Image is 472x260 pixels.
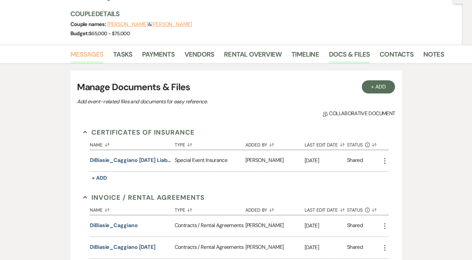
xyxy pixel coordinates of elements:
button: Status [347,137,381,150]
span: Status [347,143,363,147]
span: Status [347,208,363,212]
div: Contracts / Rental Agreements [175,237,245,258]
a: Notes [423,49,444,64]
button: Status [347,202,381,215]
h3: Manage Documents & Files [77,80,395,94]
span: Couple names: [70,21,107,28]
button: + Add [362,80,395,93]
a: Messages [70,49,104,64]
a: Docs & Files [329,49,370,64]
div: Shared [347,221,363,230]
button: DiBiasie_Caggiano [90,221,138,229]
a: Vendors [185,49,214,64]
a: Tasks [113,49,132,64]
button: Type [175,137,245,150]
span: & [107,21,192,28]
span: Collaborative document [323,110,395,117]
button: Last Edit Date [305,137,347,150]
a: Rental Overview [224,49,282,64]
button: Type [175,202,245,215]
button: Certificates of Insurance [83,127,195,137]
button: [PERSON_NAME] [107,22,148,27]
button: Name [90,202,175,215]
button: Added By [245,202,305,215]
button: Invoice / Rental Agreements [83,193,205,202]
button: [PERSON_NAME] [151,22,192,27]
div: Shared [347,243,363,252]
button: Name [90,137,175,150]
div: Shared [347,156,363,165]
div: Contracts / Rental Agreements [175,215,245,237]
p: [DATE] [305,221,347,230]
button: + Add [90,173,109,183]
p: [DATE] [305,156,347,165]
a: Timeline [291,49,319,64]
span: $65,000 - $75,000 [89,30,130,37]
span: Budget: [70,30,89,37]
h3: Couple Details [70,9,439,18]
button: DiBiasie_Caggiano [DATE] [90,243,156,251]
p: [DATE] [305,243,347,252]
button: Last Edit Date [305,202,347,215]
button: DiBiasie_Caggiano [DATE] Liability Insurance [90,156,172,164]
div: [PERSON_NAME] [245,215,305,237]
div: Special Event Insurance [175,150,245,171]
div: [PERSON_NAME] [245,237,305,258]
a: Payments [142,49,175,64]
span: + Add [92,174,107,181]
div: [PERSON_NAME] [245,150,305,171]
button: Added By [245,137,305,150]
a: Contacts [380,49,413,64]
p: Add event–related files and documents for easy reference. [77,97,307,106]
